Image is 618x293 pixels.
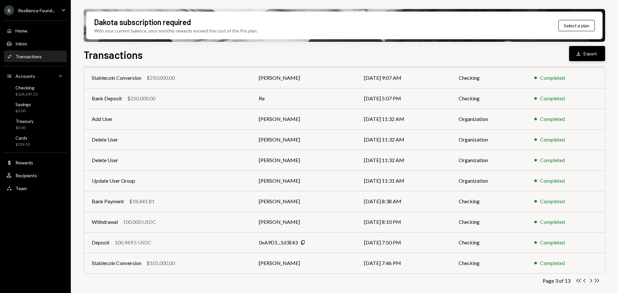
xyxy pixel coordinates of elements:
td: Organization [451,109,527,129]
td: [DATE] 9:07 AM [356,68,451,88]
td: [DATE] 11:32 AM [356,129,451,150]
div: Checking [15,85,38,90]
div: Rewards [15,160,33,165]
td: Delete User [84,150,251,170]
td: [PERSON_NAME] [251,150,356,170]
td: [DATE] 11:32 AM [356,109,451,129]
div: Completed [540,239,565,246]
div: Treasury [15,118,33,124]
div: Completed [540,177,565,185]
td: Checking [451,212,527,232]
td: Checking [451,232,527,253]
div: Completed [540,74,565,82]
td: [DATE] 5:07 PM [356,88,451,109]
div: Completed [540,197,565,205]
div: Withdrawal [92,218,118,226]
div: Completed [540,95,565,102]
div: Bank Payment [92,197,124,205]
button: Select a plan [558,20,595,31]
div: Cards [15,135,30,141]
div: Completed [540,115,565,123]
a: Transactions [4,50,67,62]
div: Transactions [15,54,42,59]
td: [PERSON_NAME] [251,253,356,273]
a: Home [4,25,67,36]
div: Completed [540,259,565,267]
button: Export [569,46,605,61]
div: Completed [540,136,565,143]
div: Completed [540,156,565,164]
td: Checking [451,68,527,88]
a: Accounts [4,70,67,82]
a: Recipients [4,169,67,181]
a: Treasury$0.00 [4,116,67,132]
td: Checking [451,253,527,273]
div: Resilience Found... [18,8,55,13]
td: [PERSON_NAME] [251,109,356,129]
a: Savings$0.00 [4,100,67,115]
div: $250,000.00 [146,74,175,82]
div: $128,347.23 [15,92,38,97]
div: Stablecoin Conversion [92,74,141,82]
div: Completed [540,218,565,226]
div: Stablecoin Conversion [92,259,141,267]
div: $101,000.00 [146,259,175,267]
td: [DATE] 8:38 AM [356,191,451,212]
div: 100,000 USDC [123,218,156,226]
div: $250,000.00 [127,95,155,102]
div: Accounts [15,73,35,79]
td: [PERSON_NAME] [251,191,356,212]
td: [PERSON_NAME] [251,212,356,232]
td: [PERSON_NAME] [251,68,356,88]
td: [DATE] 7:46 PM [356,253,451,273]
div: With your current balance, your monthly rewards exceed the cost of the Pro plan. [94,27,257,34]
td: [PERSON_NAME] [251,170,356,191]
div: Savings [15,102,31,107]
div: Bank Deposit [92,95,122,102]
a: Team [4,182,67,194]
div: Recipients [15,173,37,178]
div: $239.10 [15,142,30,147]
td: Organization [451,150,527,170]
td: Add User [84,109,251,129]
a: Inbox [4,38,67,49]
td: [PERSON_NAME] [251,129,356,150]
div: $0.00 [15,108,31,114]
h1: Transactions [84,48,143,61]
td: Checking [451,88,527,109]
td: [DATE] 8:10 PM [356,212,451,232]
td: [DATE] 7:50 PM [356,232,451,253]
div: 100,949.5 USDC [115,239,152,246]
td: Organization [451,129,527,150]
td: Re [251,88,356,109]
div: Inbox [15,41,27,46]
div: R [4,5,14,15]
td: [DATE] 11:31 AM [356,170,451,191]
a: Cards$239.10 [4,133,67,149]
td: [DATE] 11:32 AM [356,150,451,170]
td: Delete User [84,129,251,150]
td: Update User Group [84,170,251,191]
div: Page 3 of 13 [543,278,570,284]
div: $18,441.81 [129,197,154,205]
a: Checking$128,347.23 [4,83,67,98]
div: 0xA9D1...1d3E43 [259,239,298,246]
div: Deposit [92,239,109,246]
div: $0.00 [15,125,33,131]
div: Dakota subscription required [94,17,191,27]
td: Checking [451,191,527,212]
div: Team [15,186,27,191]
div: Home [15,28,27,33]
td: Organization [451,170,527,191]
a: Rewards [4,157,67,168]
